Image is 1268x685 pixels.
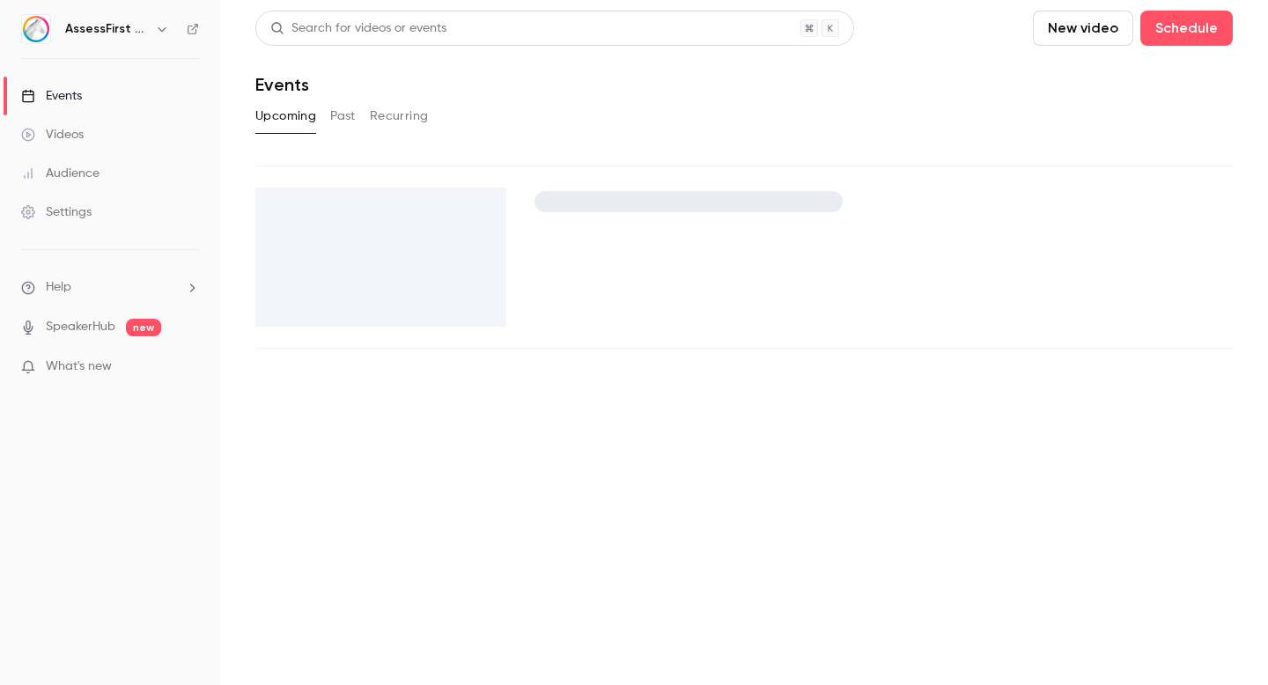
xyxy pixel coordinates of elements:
img: AssessFirst Training [22,15,50,43]
button: New video [1033,11,1133,46]
span: new [126,319,161,336]
a: SpeakerHub [46,318,115,336]
div: Search for videos or events [270,19,446,38]
span: Help [46,278,71,297]
button: Past [330,102,356,130]
button: Schedule [1140,11,1233,46]
h6: AssessFirst Training [65,20,148,38]
button: Recurring [370,102,429,130]
button: Upcoming [255,102,316,130]
span: What's new [46,357,112,376]
div: Audience [21,165,100,182]
h1: Events [255,74,309,95]
div: Settings [21,203,92,221]
li: help-dropdown-opener [21,278,199,297]
div: Events [21,87,82,105]
div: Videos [21,126,84,144]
